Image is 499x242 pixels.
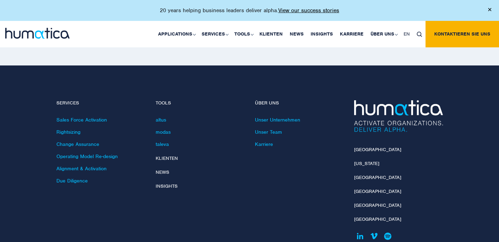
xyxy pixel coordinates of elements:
[198,21,231,47] a: Services
[156,141,169,147] a: taleva
[255,129,282,135] a: Unser Team
[5,28,70,39] img: logo
[56,100,145,106] h4: Services
[417,32,422,37] img: search_icon
[156,100,244,106] h4: Tools
[156,183,178,189] a: Insights
[426,21,499,47] a: Kontaktieren Sie uns
[255,117,300,123] a: Unser Unternehmen
[156,155,178,161] a: Klienten
[354,188,401,194] a: [GEOGRAPHIC_DATA]
[56,165,107,172] a: Alignment & Activation
[256,21,286,47] a: Klienten
[354,216,401,222] a: [GEOGRAPHIC_DATA]
[56,141,99,147] a: Change Assurance
[307,21,336,47] a: Insights
[156,169,169,175] a: News
[255,141,273,147] a: Karriere
[354,174,401,180] a: [GEOGRAPHIC_DATA]
[354,147,401,153] a: [GEOGRAPHIC_DATA]
[255,100,344,106] h4: Über uns
[56,117,107,123] a: Sales Force Activation
[367,21,400,47] a: Über uns
[156,117,166,123] a: altus
[354,202,401,208] a: [GEOGRAPHIC_DATA]
[336,21,367,47] a: Karriere
[404,31,410,37] span: EN
[278,7,339,14] a: View our success stories
[56,178,88,184] a: Due Diligence
[354,161,379,166] a: [US_STATE]
[286,21,307,47] a: News
[155,21,198,47] a: Applications
[160,7,339,14] p: 20 years helping business leaders deliver alpha.
[354,100,443,132] img: Humatica
[156,129,171,135] a: modas
[56,153,118,159] a: Operating Model Re-design
[56,129,80,135] a: Rightsizing
[231,21,256,47] a: Tools
[400,21,413,47] a: EN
